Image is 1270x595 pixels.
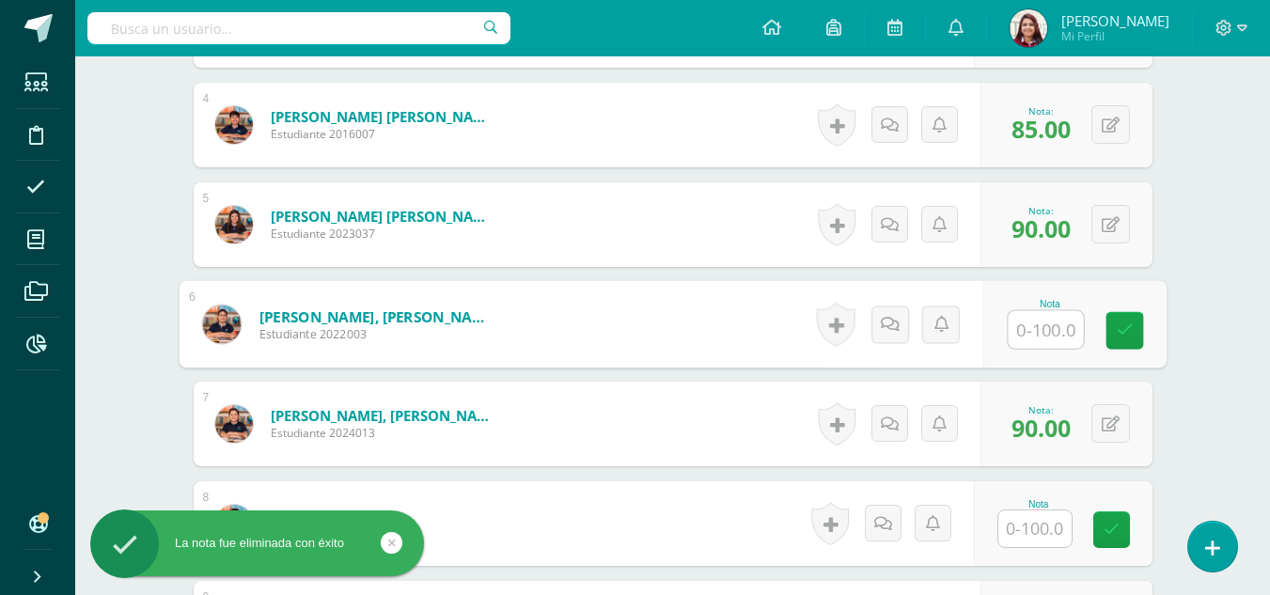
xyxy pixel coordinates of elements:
[271,107,496,126] a: [PERSON_NAME] [PERSON_NAME]
[87,12,510,44] input: Busca un usuario...
[1007,299,1092,309] div: Nota
[259,306,491,326] a: [PERSON_NAME], [PERSON_NAME]
[1011,104,1071,117] div: Nota:
[271,226,496,242] span: Estudiante 2023037
[271,506,383,525] a: [PERSON_NAME]
[215,206,253,243] img: f58d4086fca8389a176476d61035a7d1.png
[271,207,496,226] a: [PERSON_NAME] [PERSON_NAME]
[271,406,496,425] a: [PERSON_NAME], [PERSON_NAME]
[1011,113,1071,145] span: 85.00
[997,499,1080,509] div: Nota
[202,305,241,343] img: 5269beaccaea84eba4ea2ff99768d90c.png
[1008,311,1083,349] input: 0-100.0
[1061,28,1169,44] span: Mi Perfil
[998,510,1072,547] input: 0-100.0
[1011,403,1071,416] div: Nota:
[1011,204,1071,217] div: Nota:
[1061,11,1169,30] span: [PERSON_NAME]
[215,405,253,443] img: f43e27e3ed8d81362cd13648f0beaef1.png
[215,106,253,144] img: 60409fed9587a650131af54a156fac1c.png
[90,535,424,552] div: La nota fue eliminada con éxito
[1011,412,1071,444] span: 90.00
[271,126,496,142] span: Estudiante 2016007
[271,425,496,441] span: Estudiante 2024013
[215,505,253,542] img: 76fb2a23087001adc88b778af72596ec.png
[259,326,491,343] span: Estudiante 2022003
[1010,9,1047,47] img: 8a2d8b7078a2d6841caeaa0cd41511da.png
[1011,212,1071,244] span: 90.00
